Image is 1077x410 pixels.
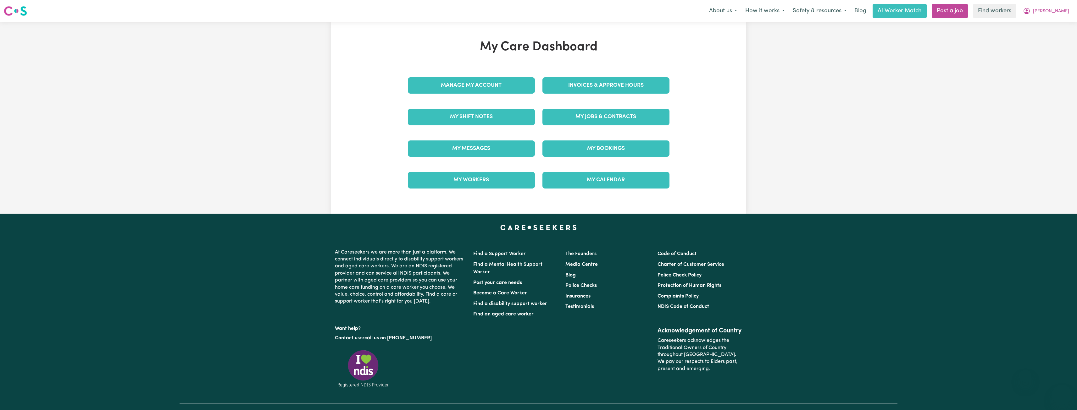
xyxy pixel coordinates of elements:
[473,280,522,285] a: Post your care needs
[658,251,697,256] a: Code of Conduct
[873,4,927,18] a: AI Worker Match
[542,140,669,157] a: My Bookings
[741,4,789,18] button: How it works
[542,172,669,188] a: My Calendar
[789,4,851,18] button: Safety & resources
[658,283,721,288] a: Protection of Human Rights
[542,77,669,94] a: Invoices & Approve Hours
[404,40,673,55] h1: My Care Dashboard
[4,5,27,17] img: Careseekers logo
[473,301,547,306] a: Find a disability support worker
[851,4,870,18] a: Blog
[932,4,968,18] a: Post a job
[658,294,699,299] a: Complaints Policy
[658,335,742,375] p: Careseekers acknowledges the Traditional Owners of Country throughout [GEOGRAPHIC_DATA]. We pay o...
[364,336,432,341] a: call us on [PHONE_NUMBER]
[335,336,360,341] a: Contact us
[408,140,535,157] a: My Messages
[1033,8,1069,15] span: [PERSON_NAME]
[473,251,526,256] a: Find a Support Worker
[973,4,1016,18] a: Find workers
[565,294,591,299] a: Insurances
[473,291,527,296] a: Become a Care Worker
[408,172,535,188] a: My Workers
[658,304,709,309] a: NDIS Code of Conduct
[473,262,542,275] a: Find a Mental Health Support Worker
[705,4,741,18] button: About us
[4,4,27,18] a: Careseekers logo
[565,273,576,278] a: Blog
[1052,385,1072,405] iframe: Button to launch messaging window
[658,262,724,267] a: Charter of Customer Service
[565,251,597,256] a: The Founders
[408,77,535,94] a: Manage My Account
[565,262,598,267] a: Media Centre
[565,283,597,288] a: Police Checks
[335,323,466,332] p: Want help?
[335,349,391,388] img: Registered NDIS provider
[408,109,535,125] a: My Shift Notes
[335,332,466,344] p: or
[473,312,534,317] a: Find an aged care worker
[1019,4,1073,18] button: My Account
[565,304,594,309] a: Testimonials
[542,109,669,125] a: My Jobs & Contracts
[1019,370,1032,382] iframe: Close message
[335,246,466,308] p: At Careseekers we are more than just a platform. We connect individuals directly to disability su...
[658,273,702,278] a: Police Check Policy
[658,327,742,335] h2: Acknowledgement of Country
[500,225,577,230] a: Careseekers home page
